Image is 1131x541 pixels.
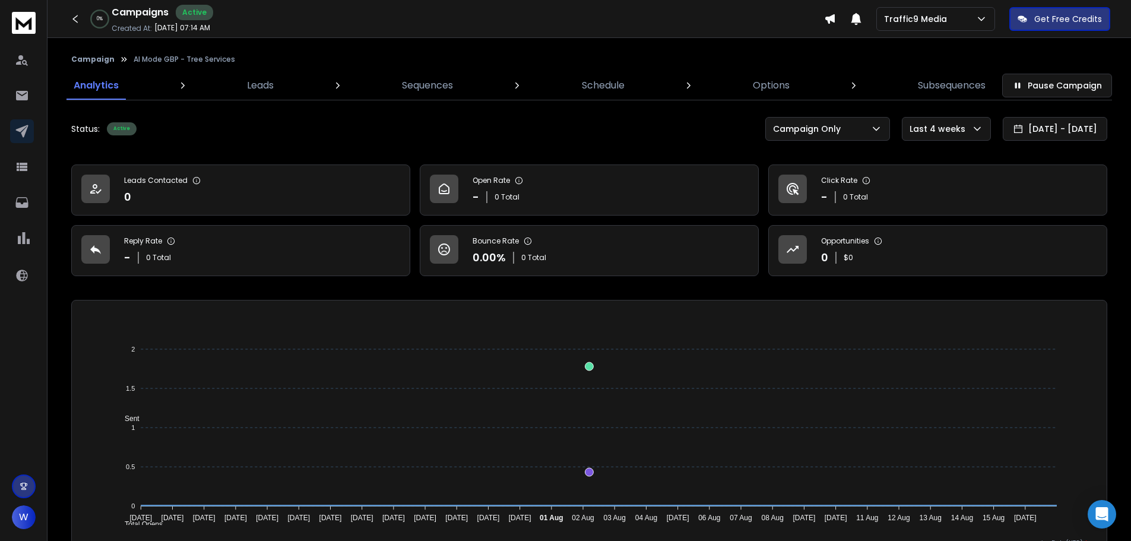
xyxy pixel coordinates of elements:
tspan: [DATE] [382,514,405,522]
tspan: [DATE] [161,514,184,522]
tspan: [DATE] [667,514,689,522]
tspan: [DATE] [287,514,310,522]
tspan: [DATE] [793,514,816,522]
tspan: [DATE] [1014,514,1037,522]
button: Get Free Credits [1009,7,1110,31]
p: Leads Contacted [124,176,188,185]
div: Active [107,122,137,135]
tspan: 1 [131,424,135,431]
tspan: 15 Aug [983,514,1005,522]
button: [DATE] - [DATE] [1003,117,1107,141]
button: W [12,505,36,529]
tspan: 14 Aug [951,514,973,522]
p: Open Rate [473,176,510,185]
p: 0.00 % [473,249,506,266]
tspan: 02 Aug [572,514,594,522]
a: Leads Contacted0 [71,164,410,216]
p: - [124,249,131,266]
a: Sequences [395,71,460,100]
tspan: 13 Aug [920,514,942,522]
tspan: 12 Aug [888,514,910,522]
tspan: [DATE] [825,514,847,522]
div: Active [176,5,213,20]
p: 0 Total [146,253,171,262]
p: Campaign Only [773,123,845,135]
p: Bounce Rate [473,236,519,246]
p: Options [753,78,790,93]
p: [DATE] 07:14 AM [154,23,210,33]
a: Leads [240,71,281,100]
tspan: 06 Aug [698,514,720,522]
tspan: [DATE] [129,514,152,522]
p: Get Free Credits [1034,13,1102,25]
tspan: [DATE] [256,514,278,522]
img: logo [12,12,36,34]
button: Campaign [71,55,115,64]
a: Reply Rate-0 Total [71,225,410,276]
div: Open Intercom Messenger [1088,500,1116,529]
tspan: 04 Aug [635,514,657,522]
tspan: 1.5 [126,385,135,392]
tspan: [DATE] [224,514,247,522]
p: Schedule [582,78,625,93]
tspan: 08 Aug [762,514,784,522]
p: Sequences [402,78,453,93]
p: Analytics [74,78,119,93]
p: $ 0 [844,253,853,262]
tspan: [DATE] [445,514,468,522]
a: Click Rate-0 Total [768,164,1107,216]
tspan: [DATE] [351,514,373,522]
p: Opportunities [821,236,869,246]
p: Reply Rate [124,236,162,246]
a: Options [746,71,797,100]
a: Open Rate-0 Total [420,164,759,216]
button: Pause Campaign [1002,74,1112,97]
p: - [821,189,828,205]
tspan: [DATE] [193,514,216,522]
tspan: 01 Aug [540,514,563,522]
p: Created At: [112,24,152,33]
p: Leads [247,78,274,93]
tspan: [DATE] [414,514,436,522]
p: 0 Total [521,253,546,262]
tspan: 07 Aug [730,514,752,522]
p: Subsequences [918,78,986,93]
a: Subsequences [911,71,993,100]
p: - [473,189,479,205]
p: 0 Total [495,192,519,202]
a: Schedule [575,71,632,100]
p: 0 [124,189,131,205]
p: Status: [71,123,100,135]
a: Opportunities0$0 [768,225,1107,276]
tspan: [DATE] [477,514,500,522]
tspan: 0.5 [126,463,135,470]
p: Traffic9 Media [884,13,952,25]
tspan: 2 [131,346,135,353]
h1: Campaigns [112,5,169,20]
p: 0 [821,249,828,266]
tspan: 0 [131,502,135,510]
p: 0 Total [843,192,868,202]
span: Total Opens [116,520,163,529]
a: Bounce Rate0.00%0 Total [420,225,759,276]
tspan: [DATE] [319,514,342,522]
p: AI Mode GBP - Tree Services [134,55,235,64]
p: 0 % [97,15,103,23]
p: Last 4 weeks [910,123,970,135]
tspan: [DATE] [509,514,531,522]
tspan: 11 Aug [856,514,878,522]
p: Click Rate [821,176,857,185]
tspan: 03 Aug [604,514,626,522]
a: Analytics [66,71,126,100]
span: Sent [116,415,140,423]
